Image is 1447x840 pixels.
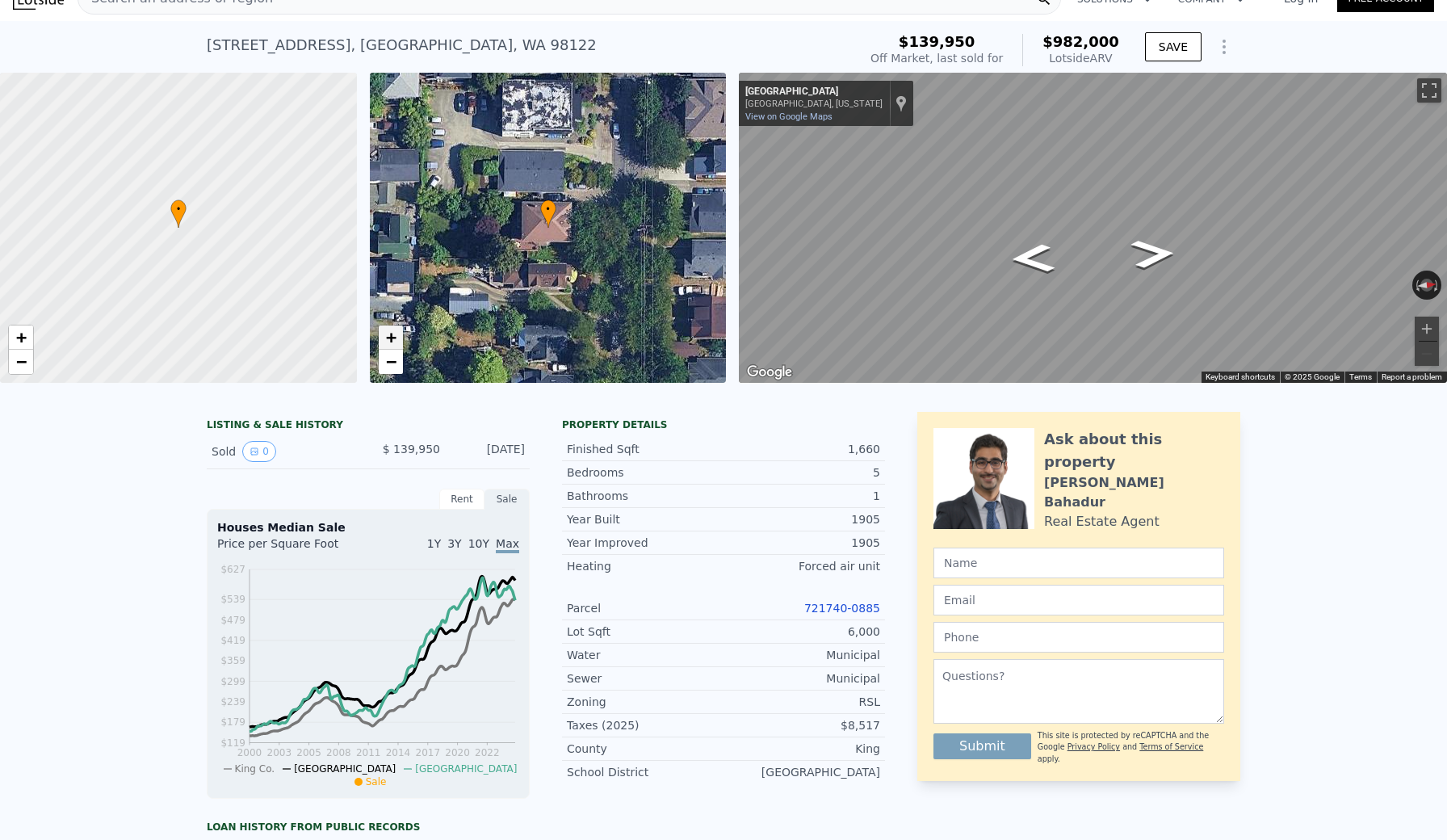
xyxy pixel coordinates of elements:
button: View historical data [242,441,276,462]
a: Zoom in [379,325,403,350]
div: [STREET_ADDRESS] , [GEOGRAPHIC_DATA] , WA 98122 [207,34,597,57]
div: Sale [484,489,530,510]
div: 1 [723,488,880,504]
tspan: $299 [220,676,245,687]
div: Sewer [567,670,723,687]
tspan: 2008 [326,747,351,758]
tspan: $419 [220,635,245,646]
tspan: $359 [220,655,245,666]
div: [GEOGRAPHIC_DATA] [723,764,880,780]
span: © 2025 Google [1285,372,1340,381]
path: Go South, 24th Ave [992,237,1073,279]
div: Property details [562,418,885,431]
button: Rotate counterclockwise [1412,271,1421,300]
div: • [170,199,187,228]
tspan: $479 [220,615,245,626]
div: [PERSON_NAME] Bahadur [1044,473,1224,512]
tspan: 2005 [296,747,321,758]
input: Name [933,548,1224,578]
tspan: $239 [220,696,245,708]
a: Zoom out [379,350,403,374]
div: Rent [439,489,484,510]
tspan: 2011 [356,747,381,758]
div: 1905 [723,511,880,527]
div: $8,517 [723,717,880,733]
a: Terms [1349,372,1372,381]
div: County [567,741,723,757]
div: Real Estate Agent [1044,512,1160,531]
div: Municipal [723,670,880,687]
div: School District [567,764,723,780]
div: Water [567,647,723,663]
input: Email [933,585,1224,615]
div: Year Improved [567,535,723,551]
div: Ask about this property [1044,428,1224,473]
div: Bedrooms [567,464,723,481]
a: Zoom in [9,325,33,350]
span: 10Y [468,537,489,550]
button: Rotate clockwise [1433,271,1442,300]
span: 1Y [427,537,441,550]
div: Taxes (2025) [567,717,723,733]
div: • [540,199,556,228]
div: Lot Sqft [567,624,723,640]
tspan: 2017 [416,747,441,758]
div: [DATE] [453,441,525,462]
button: Show Options [1208,31,1240,63]
span: + [16,327,27,347]
div: 5 [723,464,880,481]
div: Map [739,73,1447,383]
div: Forced air unit [723,558,880,574]
span: King Co. [235,763,275,775]
span: + [385,327,396,347]
span: [GEOGRAPHIC_DATA] [415,763,517,775]
button: Submit [933,733,1031,759]
div: Zoning [567,694,723,710]
tspan: $627 [220,564,245,575]
span: Sale [366,776,387,787]
div: [GEOGRAPHIC_DATA], [US_STATE] [745,99,883,109]
tspan: $539 [220,594,245,605]
span: • [170,202,187,216]
span: • [540,202,556,216]
path: Go North, 24th Ave [1113,233,1194,275]
button: Keyboard shortcuts [1206,372,1275,383]
div: 1,660 [723,441,880,457]
div: Parcel [567,600,723,616]
tspan: $179 [220,716,245,728]
div: King [723,741,880,757]
div: Municipal [723,647,880,663]
input: Phone [933,622,1224,653]
a: View on Google Maps [745,111,833,122]
img: Google [743,362,796,383]
tspan: 2003 [267,747,292,758]
span: [GEOGRAPHIC_DATA] [294,763,396,775]
button: Reset the view [1411,278,1441,293]
div: Street View [739,73,1447,383]
div: Price per Square Foot [217,535,368,561]
div: Finished Sqft [567,441,723,457]
tspan: 2020 [445,747,470,758]
a: Terms of Service [1139,742,1203,751]
span: − [385,351,396,372]
tspan: 2022 [475,747,500,758]
button: Zoom in [1415,317,1439,341]
span: $ 139,950 [383,443,440,456]
span: − [16,351,27,372]
div: Lotside ARV [1042,50,1119,66]
button: Zoom out [1415,342,1439,366]
a: Report a problem [1382,372,1442,381]
a: 721740-0885 [804,602,880,615]
div: RSL [723,694,880,710]
div: Houses Median Sale [217,519,519,535]
div: Off Market, last sold for [870,50,1003,66]
div: [GEOGRAPHIC_DATA] [745,86,883,99]
div: This site is protected by reCAPTCHA and the Google and apply. [1038,730,1224,765]
div: LISTING & SALE HISTORY [207,418,530,435]
span: Max [496,537,519,553]
a: Privacy Policy [1067,742,1120,751]
div: Year Built [567,511,723,527]
div: 1905 [723,535,880,551]
span: $139,950 [899,33,975,50]
div: Bathrooms [567,488,723,504]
